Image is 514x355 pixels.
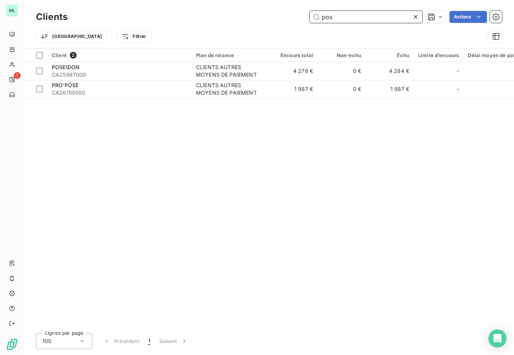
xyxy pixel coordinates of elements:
span: 1 [14,72,21,79]
input: Rechercher [310,11,422,23]
span: POSEIDON [52,64,80,70]
button: 1 [144,333,155,349]
img: Logo LeanPay [6,338,18,350]
div: CLIENTS AUTRES MOYENS DE PAIEMENT [196,82,265,97]
td: 1 987 € [366,80,414,98]
span: Client [52,52,67,58]
div: Échu [370,52,409,58]
div: Plan de relance [196,52,265,58]
button: Actions [449,11,487,23]
td: 4 284 € [366,62,414,80]
div: Open Intercom Messenger [488,329,506,347]
div: Limite d’encours [418,52,459,58]
button: Précédent [98,333,144,349]
span: CA25987000 [52,71,187,79]
h3: Clients [36,10,68,24]
span: - [457,67,459,75]
button: [GEOGRAPHIC_DATA] [36,30,107,42]
div: Encours total [274,52,313,58]
td: 4 278 € [270,62,318,80]
span: - [457,85,459,93]
button: Filtrer [116,30,151,42]
td: 0 € [318,80,366,98]
td: 0 € [318,62,366,80]
div: CLIENTS AUTRES MOYENS DE PAIEMENT [196,63,265,79]
span: 1 [148,337,150,345]
td: 1 987 € [270,80,318,98]
span: PRO'POSE [52,82,78,88]
div: ML [6,5,18,17]
button: Suivant [155,333,193,349]
span: CA26150000 [52,89,187,97]
span: 100 [42,337,51,345]
span: 2 [70,52,77,59]
div: Non-échu [322,52,361,58]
